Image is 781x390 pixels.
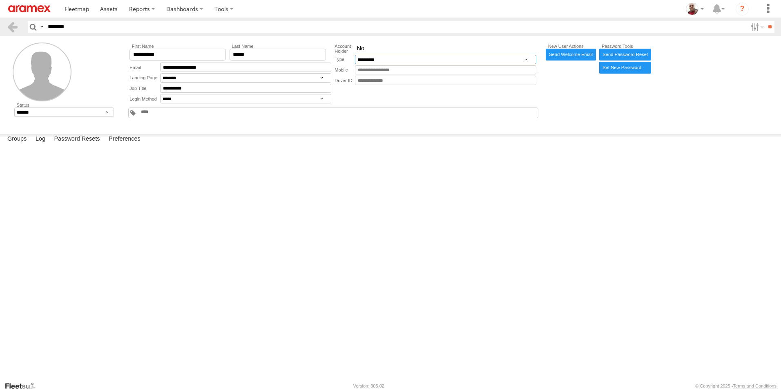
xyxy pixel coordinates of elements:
[31,134,49,145] label: Log
[683,3,707,15] div: Majdi Ghannoudi
[230,44,326,49] label: Last Name
[105,134,145,145] label: Preferences
[3,134,31,145] label: Groups
[50,134,104,145] label: Password Resets
[129,63,160,72] label: Email
[7,21,18,33] a: Back to previous Page
[546,49,596,61] a: Send Welcome Email
[4,382,42,390] a: Visit our Website
[129,73,160,83] label: Landing Page
[748,21,765,33] label: Search Filter Options
[599,49,651,61] a: Send Password Reset
[335,76,355,85] label: Driver ID
[733,383,777,388] a: Terms and Conditions
[357,45,364,52] span: No
[546,44,596,49] label: New User Actions
[335,44,355,54] label: Account Holder
[599,62,651,74] label: Manually enter new password
[129,94,160,103] label: Login Method
[695,383,777,388] div: © Copyright 2025 -
[129,84,160,93] label: Job Title
[8,5,51,12] img: aramex-logo.svg
[353,383,384,388] div: Version: 305.02
[129,44,226,49] label: First Name
[38,21,45,33] label: Search Query
[736,2,749,16] i: ?
[335,55,355,64] label: Type
[599,44,651,49] label: Password Tools
[335,65,355,75] label: Mobile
